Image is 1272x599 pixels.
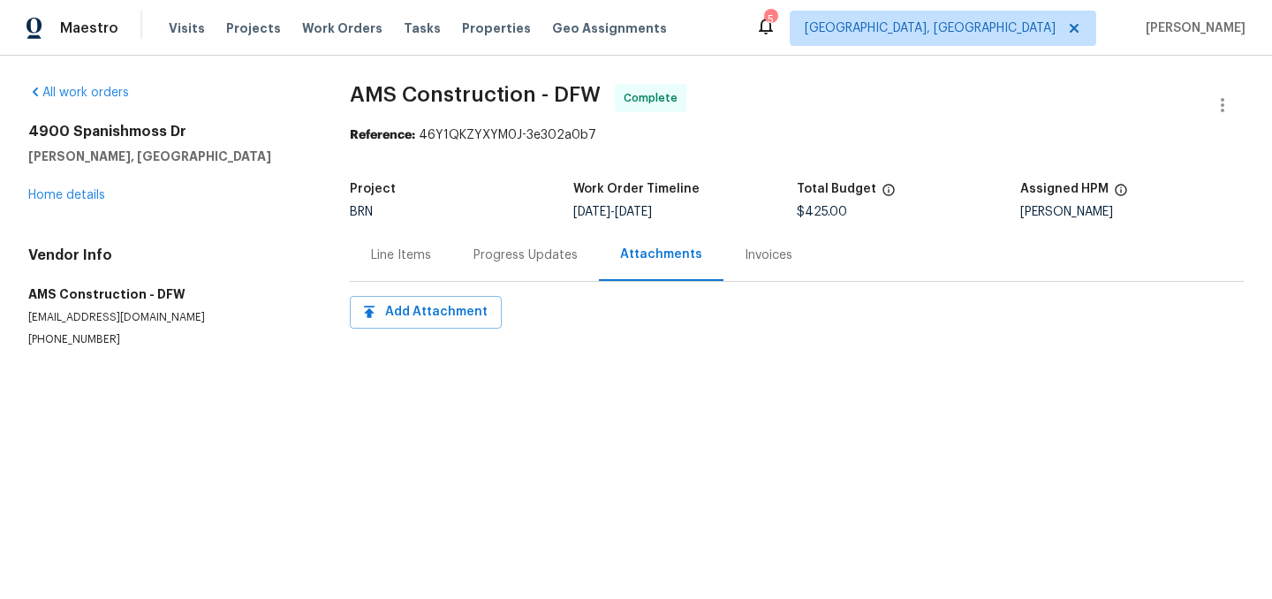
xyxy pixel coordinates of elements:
span: BRN [350,206,373,218]
span: Complete [624,89,685,107]
h2: 4900 Spanishmoss Dr [28,123,307,140]
h5: Total Budget [797,183,876,195]
div: 5 [764,11,776,28]
span: Geo Assignments [552,19,667,37]
span: The total cost of line items that have been proposed by Opendoor. This sum includes line items th... [882,183,896,206]
h4: Vendor Info [28,246,307,264]
div: Progress Updates [473,246,578,264]
span: - [573,206,652,218]
span: Visits [169,19,205,37]
a: Home details [28,189,105,201]
span: Projects [226,19,281,37]
h5: Project [350,183,396,195]
span: [PERSON_NAME] [1139,19,1245,37]
button: Add Attachment [350,296,502,329]
span: AMS Construction - DFW [350,84,601,105]
span: Maestro [60,19,118,37]
span: [DATE] [573,206,610,218]
div: Invoices [745,246,792,264]
b: Reference: [350,129,415,141]
span: Properties [462,19,531,37]
span: Add Attachment [364,301,488,323]
h5: [PERSON_NAME], [GEOGRAPHIC_DATA] [28,148,307,165]
div: 46Y1QKZYXYM0J-3e302a0b7 [350,126,1244,144]
span: [GEOGRAPHIC_DATA], [GEOGRAPHIC_DATA] [805,19,1056,37]
a: All work orders [28,87,129,99]
div: Attachments [620,246,702,263]
h5: Assigned HPM [1020,183,1109,195]
h5: Work Order Timeline [573,183,700,195]
p: [PHONE_NUMBER] [28,332,307,347]
span: Tasks [404,22,441,34]
span: [DATE] [615,206,652,218]
span: The hpm assigned to this work order. [1114,183,1128,206]
h5: AMS Construction - DFW [28,285,307,303]
div: [PERSON_NAME] [1020,206,1244,218]
span: $425.00 [797,206,847,218]
div: Line Items [371,246,431,264]
span: Work Orders [302,19,382,37]
p: [EMAIL_ADDRESS][DOMAIN_NAME] [28,310,307,325]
